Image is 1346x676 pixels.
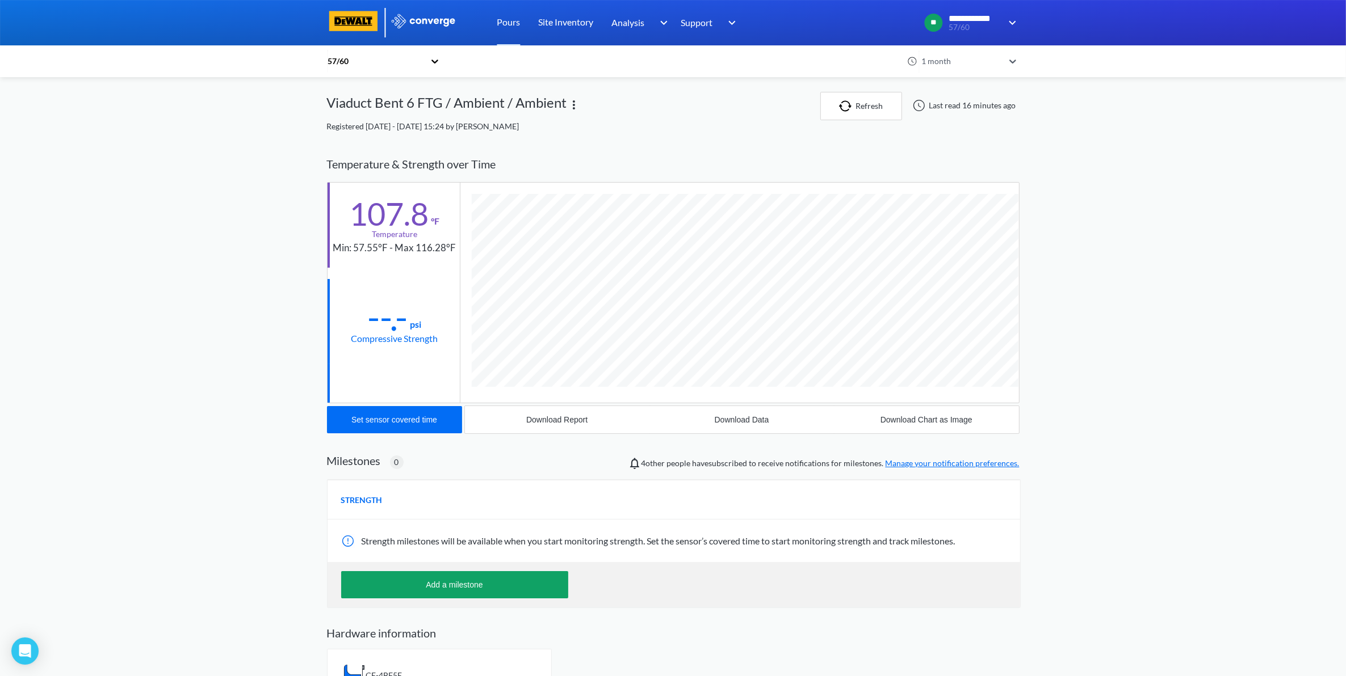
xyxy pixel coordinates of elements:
[907,56,917,66] img: icon-clock.svg
[327,626,1020,640] h2: Hardware information
[715,415,769,424] div: Download Data
[839,100,856,112] img: icon-refresh.svg
[649,406,834,433] button: Download Data
[327,121,519,131] span: Registered [DATE] - [DATE] 15:24 by [PERSON_NAME]
[652,16,670,29] img: downArrow.svg
[327,11,380,31] img: logo-dewalt.svg
[333,240,456,256] div: Min: 57.55°F - Max 116.28°F
[327,92,567,120] div: Viaduct Bent 6 FTG / Ambient / Ambient
[880,415,972,424] div: Download Chart as Image
[641,458,665,468] span: Siobhan Sawyer, TJ Burnley, Jonathon Adams, Trey Triplet
[351,415,437,424] div: Set sensor covered time
[372,228,417,240] div: Temperature
[327,146,1020,182] div: Temperature & Strength over Time
[834,406,1018,433] button: Download Chart as Image
[465,406,649,433] button: Download Report
[11,637,39,665] div: Open Intercom Messenger
[327,406,462,433] button: Set sensor covered time
[327,55,425,67] div: 57/60
[820,92,902,120] button: Refresh
[395,456,399,468] span: 0
[919,55,1004,67] div: 1 month
[341,494,383,506] span: STRENGTH
[327,454,381,467] h2: Milestones
[391,14,456,28] img: logo_ewhite.svg
[1001,16,1020,29] img: downArrow.svg
[907,99,1020,112] div: Last read 16 minutes ago
[341,571,568,598] button: Add a milestone
[886,458,1020,468] a: Manage your notification preferences.
[362,535,955,546] span: Strength milestones will be available when you start monitoring strength. Set the sensor’s covere...
[949,23,1001,32] span: 57/60
[526,415,588,424] div: Download Report
[721,16,739,29] img: downArrow.svg
[350,200,429,228] div: 107.8
[641,457,1020,470] span: people have subscribed to receive notifications for milestones.
[612,15,645,29] span: Analysis
[681,15,713,29] span: Support
[368,303,408,331] div: --.-
[351,331,438,345] div: Compressive Strength
[567,98,581,112] img: more.svg
[628,457,641,470] img: notifications-icon.svg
